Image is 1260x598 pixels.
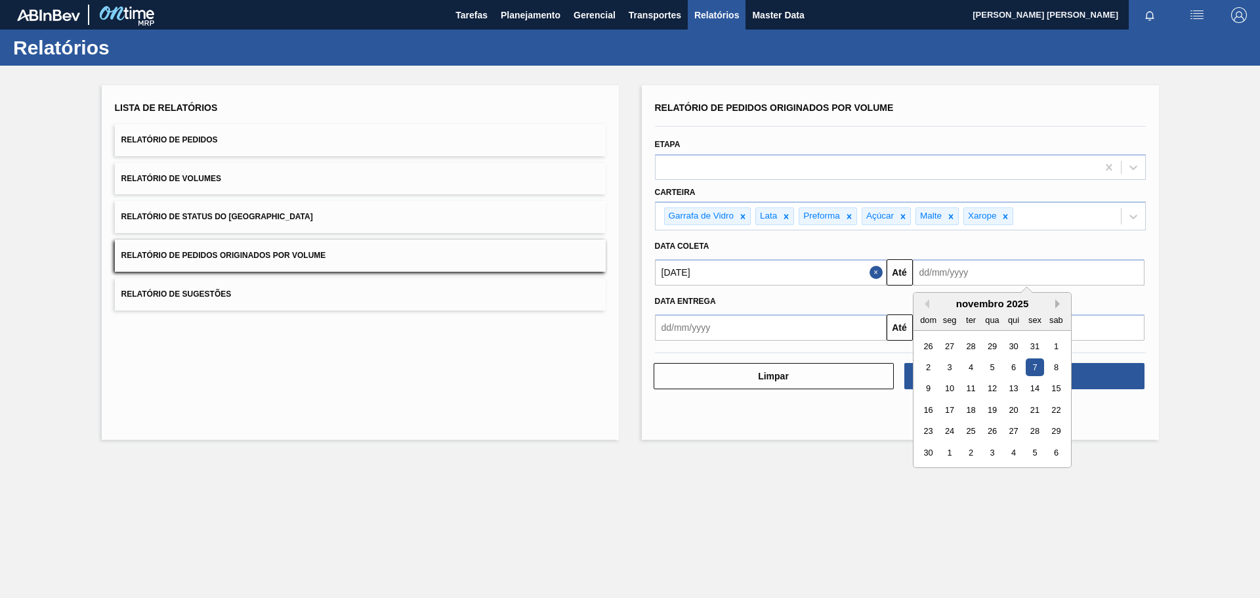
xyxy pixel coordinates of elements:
div: qua [983,311,1001,329]
span: Gerencial [574,7,616,23]
div: Choose terça-feira, 2 de dezembro de 2025 [961,444,979,461]
button: Relatório de Sugestões [115,278,606,310]
div: Malte [916,208,944,224]
div: Xarope [964,208,999,224]
button: Relatório de Pedidos Originados por Volume [115,240,606,272]
button: Notificações [1129,6,1171,24]
button: Relatório de Pedidos [115,124,606,156]
img: TNhmsLtSVTkK8tSr43FrP2fwEKptu5GPRR3wAAAABJRU5ErkJggg== [17,9,80,21]
button: Next Month [1055,299,1064,309]
div: seg [940,311,958,329]
div: Choose segunda-feira, 10 de novembro de 2025 [940,380,958,398]
div: novembro 2025 [913,298,1071,309]
div: Choose terça-feira, 25 de novembro de 2025 [961,423,979,440]
div: Choose terça-feira, 4 de novembro de 2025 [961,358,979,376]
div: Choose terça-feira, 18 de novembro de 2025 [961,401,979,419]
span: Relatórios [694,7,739,23]
span: Master Data [752,7,804,23]
button: Limpar [654,363,894,389]
div: qui [1004,311,1022,329]
button: Relatório de Volumes [115,163,606,195]
div: dom [919,311,937,329]
img: userActions [1189,7,1205,23]
div: Choose domingo, 16 de novembro de 2025 [919,401,937,419]
div: Choose quinta-feira, 20 de novembro de 2025 [1004,401,1022,419]
div: Choose quarta-feira, 5 de novembro de 2025 [983,358,1001,376]
label: Carteira [655,188,696,197]
button: Relatório de Status do [GEOGRAPHIC_DATA] [115,201,606,233]
button: Close [870,259,887,286]
div: Choose segunda-feira, 24 de novembro de 2025 [940,423,958,440]
span: Tarefas [455,7,488,23]
div: Choose sexta-feira, 14 de novembro de 2025 [1026,380,1043,398]
div: Choose quinta-feira, 30 de outubro de 2025 [1004,337,1022,355]
div: Choose quarta-feira, 3 de dezembro de 2025 [983,444,1001,461]
input: dd/mm/yyyy [655,259,887,286]
div: Choose quarta-feira, 19 de novembro de 2025 [983,401,1001,419]
div: Choose sábado, 6 de dezembro de 2025 [1047,444,1064,461]
div: Choose quarta-feira, 26 de novembro de 2025 [983,423,1001,440]
div: Açúcar [862,208,896,224]
div: Choose segunda-feira, 27 de outubro de 2025 [940,337,958,355]
div: Choose sábado, 1 de novembro de 2025 [1047,337,1064,355]
span: Relatório de Pedidos [121,135,218,144]
button: Até [887,314,913,341]
div: Choose sexta-feira, 21 de novembro de 2025 [1026,401,1043,419]
img: Logout [1231,7,1247,23]
div: Garrafa de Vidro [665,208,736,224]
div: Choose quarta-feira, 29 de outubro de 2025 [983,337,1001,355]
span: Lista de Relatórios [115,102,218,113]
div: Choose sexta-feira, 28 de novembro de 2025 [1026,423,1043,440]
div: Choose sexta-feira, 7 de novembro de 2025 [1026,358,1043,376]
label: Etapa [655,140,681,149]
div: Choose domingo, 23 de novembro de 2025 [919,423,937,440]
button: Previous Month [920,299,929,309]
div: Preforma [799,208,842,224]
h1: Relatórios [13,40,246,55]
span: Planejamento [501,7,560,23]
div: Choose domingo, 2 de novembro de 2025 [919,358,937,376]
span: Relatório de Volumes [121,174,221,183]
div: Choose terça-feira, 28 de outubro de 2025 [961,337,979,355]
span: Relatório de Sugestões [121,289,232,299]
span: Data coleta [655,242,709,251]
button: Download [904,363,1144,389]
div: Lata [756,208,779,224]
span: Relatório de Pedidos Originados por Volume [655,102,894,113]
div: Choose quinta-feira, 6 de novembro de 2025 [1004,358,1022,376]
span: Relatório de Pedidos Originados por Volume [121,251,326,260]
div: Choose sexta-feira, 31 de outubro de 2025 [1026,337,1043,355]
div: Choose sexta-feira, 5 de dezembro de 2025 [1026,444,1043,461]
div: Choose domingo, 26 de outubro de 2025 [919,337,937,355]
div: month 2025-11 [917,335,1066,463]
div: Choose sábado, 22 de novembro de 2025 [1047,401,1064,419]
span: Data Entrega [655,297,716,306]
div: Choose sábado, 8 de novembro de 2025 [1047,358,1064,376]
div: Choose quinta-feira, 27 de novembro de 2025 [1004,423,1022,440]
div: Choose sábado, 29 de novembro de 2025 [1047,423,1064,440]
div: Choose quarta-feira, 12 de novembro de 2025 [983,380,1001,398]
div: ter [961,311,979,329]
div: Choose domingo, 30 de novembro de 2025 [919,444,937,461]
span: Transportes [629,7,681,23]
div: Choose terça-feira, 11 de novembro de 2025 [961,380,979,398]
div: sab [1047,311,1064,329]
div: Choose sábado, 15 de novembro de 2025 [1047,380,1064,398]
div: Choose segunda-feira, 1 de dezembro de 2025 [940,444,958,461]
div: Choose quinta-feira, 13 de novembro de 2025 [1004,380,1022,398]
div: sex [1026,311,1043,329]
div: Choose domingo, 9 de novembro de 2025 [919,380,937,398]
input: dd/mm/yyyy [655,314,887,341]
input: dd/mm/yyyy [913,259,1144,286]
div: Choose quinta-feira, 4 de dezembro de 2025 [1004,444,1022,461]
div: Choose segunda-feira, 17 de novembro de 2025 [940,401,958,419]
div: Choose segunda-feira, 3 de novembro de 2025 [940,358,958,376]
span: Relatório de Status do [GEOGRAPHIC_DATA] [121,212,313,221]
button: Até [887,259,913,286]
